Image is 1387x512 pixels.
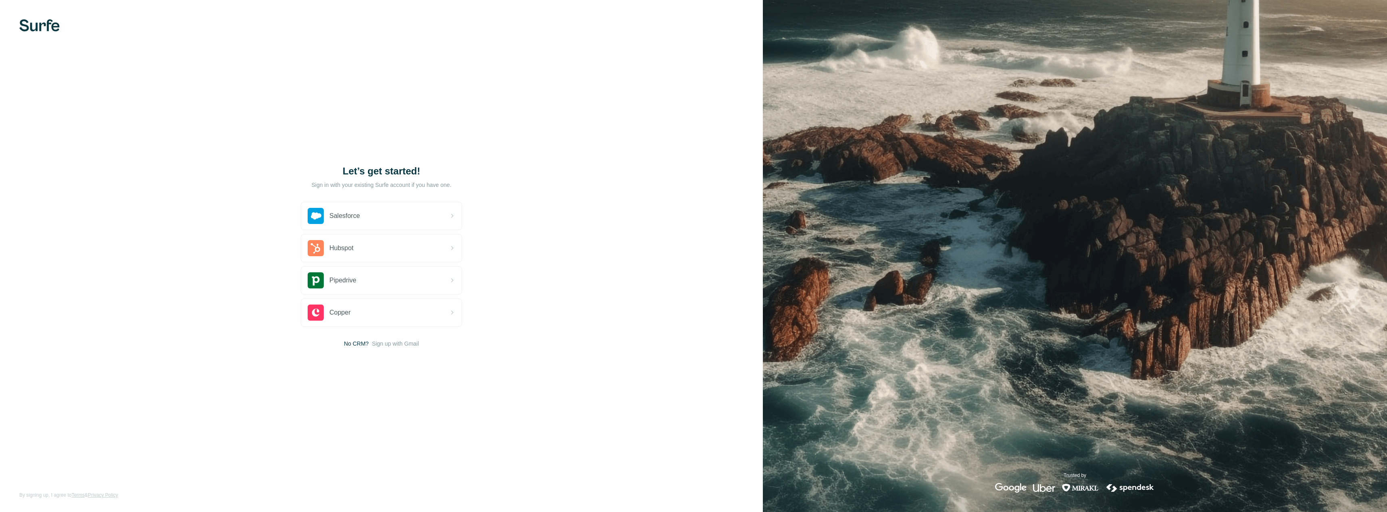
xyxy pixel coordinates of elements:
p: Sign in with your existing Surfe account if you have one. [311,181,451,189]
span: Hubspot [329,243,354,253]
img: copper's logo [308,305,324,321]
img: hubspot's logo [308,240,324,256]
span: Salesforce [329,211,360,221]
a: Terms [71,492,85,498]
span: By signing up, I agree to & [19,491,118,499]
img: mirakl's logo [1062,483,1099,493]
img: uber's logo [1033,483,1055,493]
img: Surfe's logo [19,19,60,31]
h1: Let’s get started! [301,165,462,178]
a: Privacy Policy [88,492,118,498]
span: No CRM? [344,340,369,348]
button: Sign up with Gmail [372,340,419,348]
span: Copper [329,308,350,317]
span: Pipedrive [329,276,356,285]
img: salesforce's logo [308,208,324,224]
img: pipedrive's logo [308,272,324,288]
img: spendesk's logo [1105,483,1155,493]
p: Trusted by [1064,472,1086,479]
img: google's logo [995,483,1027,493]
